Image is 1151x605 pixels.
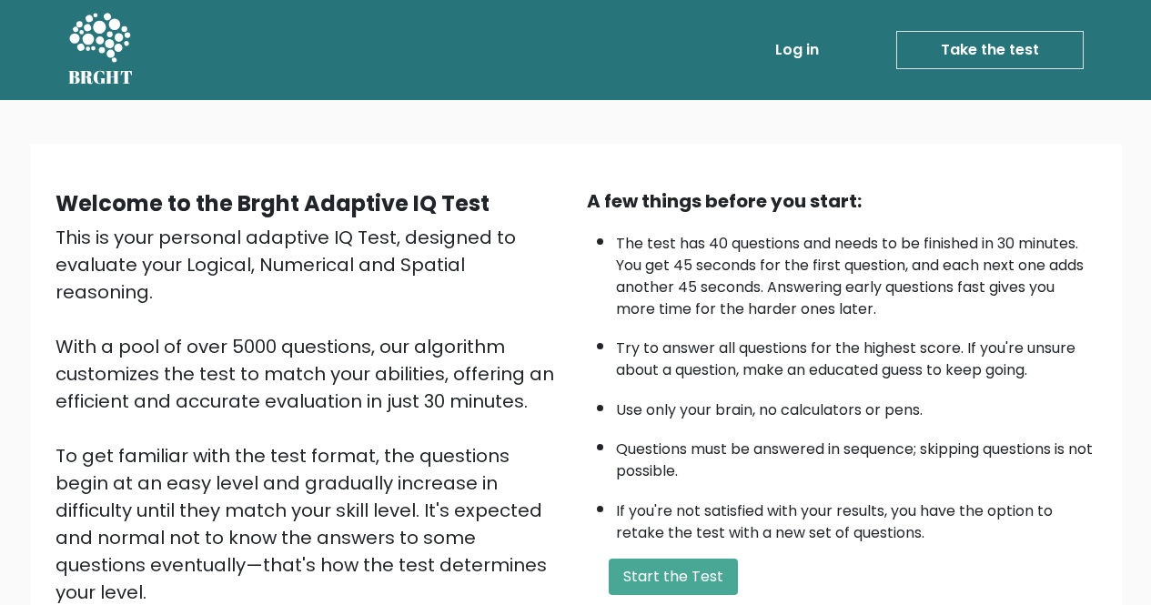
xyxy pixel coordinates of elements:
[609,559,738,595] button: Start the Test
[616,429,1096,482] li: Questions must be answered in sequence; skipping questions is not possible.
[768,32,826,68] a: Log in
[68,66,134,88] h5: BRGHT
[616,328,1096,381] li: Try to answer all questions for the highest score. If you're unsure about a question, make an edu...
[896,31,1084,69] a: Take the test
[616,491,1096,544] li: If you're not satisfied with your results, you have the option to retake the test with a new set ...
[616,224,1096,320] li: The test has 40 questions and needs to be finished in 30 minutes. You get 45 seconds for the firs...
[616,390,1096,421] li: Use only your brain, no calculators or pens.
[587,187,1096,215] div: A few things before you start:
[68,7,134,93] a: BRGHT
[56,188,490,218] b: Welcome to the Brght Adaptive IQ Test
